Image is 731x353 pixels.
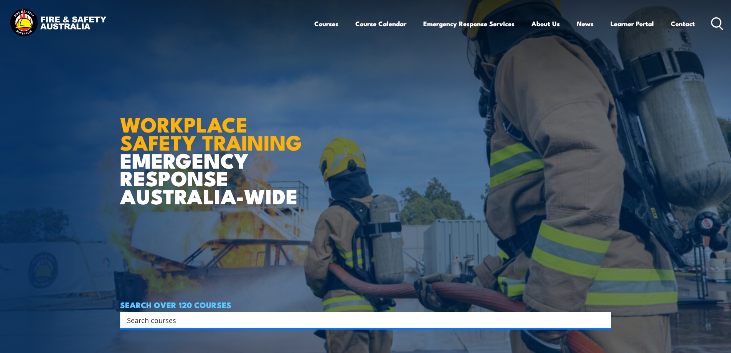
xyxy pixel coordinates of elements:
[611,13,654,34] a: Learner Portal
[120,108,302,157] strong: WORKPLACE SAFETY TRAINING
[120,96,308,205] h1: EMERGENCY RESPONSE AUSTRALIA-WIDE
[577,13,594,34] a: News
[129,315,596,325] form: Search form
[598,315,609,325] button: Search magnifier button
[120,300,611,309] h4: SEARCH OVER 120 COURSES
[127,314,594,326] input: Search input
[423,13,515,34] a: Emergency Response Services
[355,13,406,34] a: Course Calendar
[671,13,695,34] a: Contact
[314,13,338,34] a: Courses
[531,13,560,34] a: About Us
